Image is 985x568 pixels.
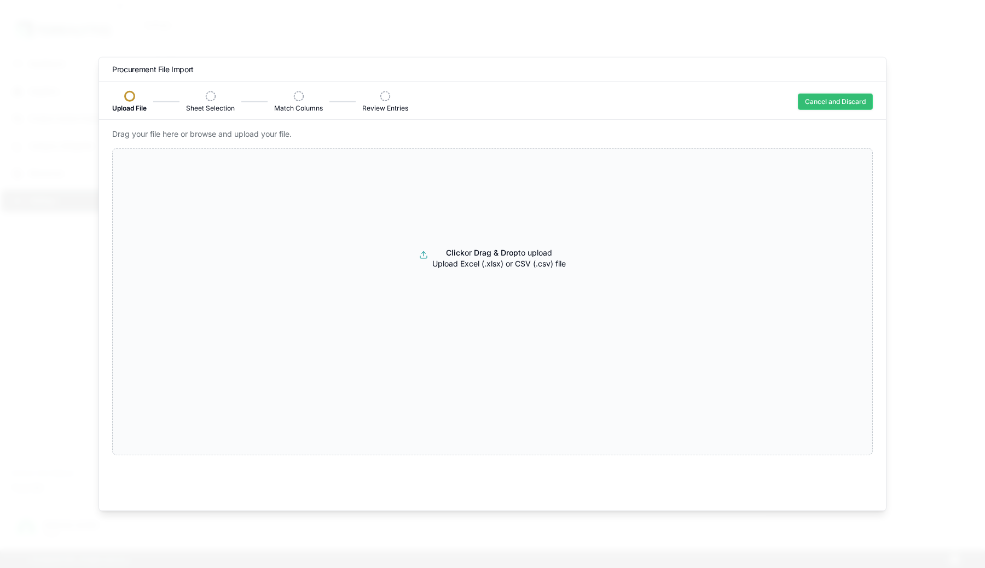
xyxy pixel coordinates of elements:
span: Click [446,248,465,257]
button: Cancel and Discard [798,94,873,110]
button: Clickor Drag & Dropto upload Upload Excel (.xlsx) or CSV (.csv) file [113,160,872,357]
p: or to upload Upload Excel (.xlsx) or CSV (.csv) file [432,247,566,269]
span: Match Columns [274,104,323,113]
span: Upload File [112,104,147,113]
span: Drag & Drop [474,248,518,257]
span: Sheet Selection [186,104,235,113]
h2: Procurement File Import [112,64,873,75]
p: Drag your file here or browse and upload your file. [112,129,873,140]
span: Review Entries [362,104,408,113]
